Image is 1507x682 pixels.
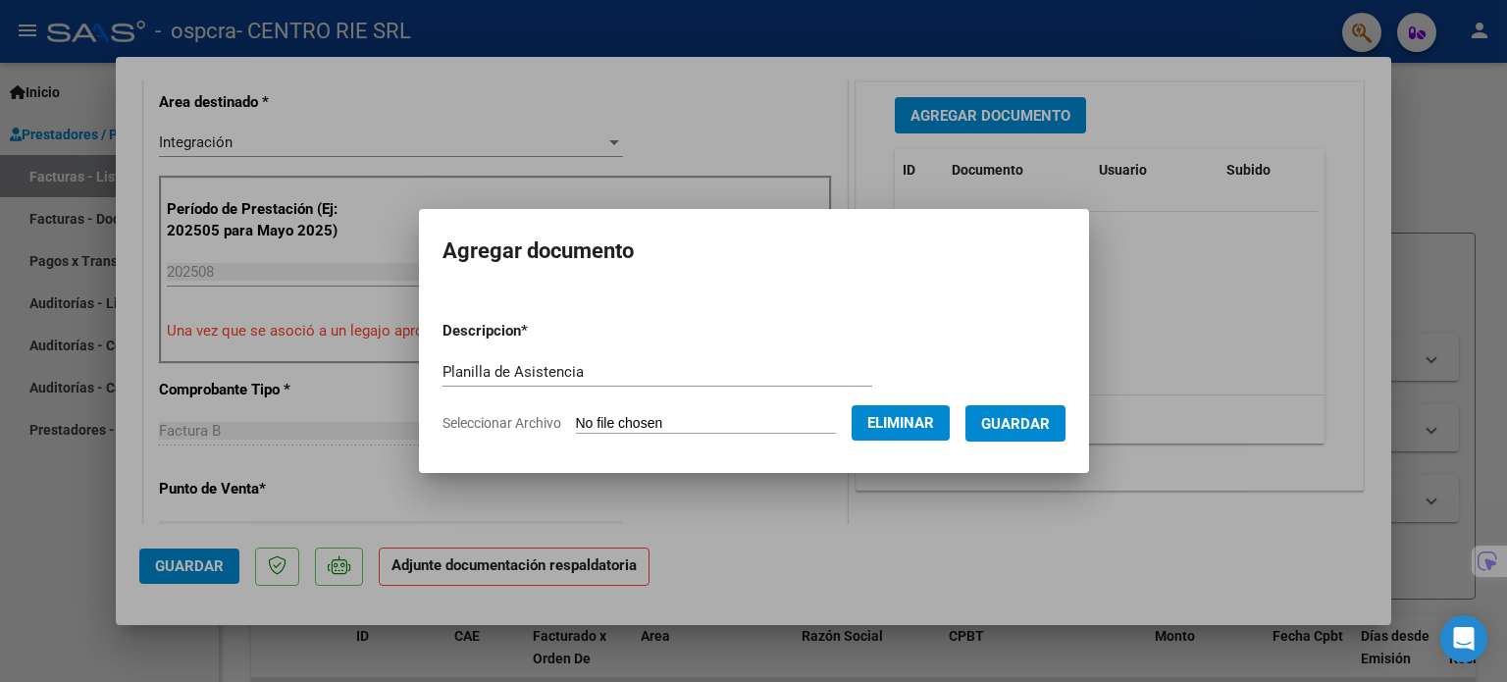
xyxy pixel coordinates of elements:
button: Guardar [965,405,1065,442]
span: Seleccionar Archivo [442,415,561,431]
span: Guardar [981,415,1050,433]
div: Open Intercom Messenger [1440,615,1487,662]
span: Eliminar [867,414,934,432]
h2: Agregar documento [442,233,1065,270]
button: Eliminar [852,405,950,441]
p: Descripcion [442,320,630,342]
